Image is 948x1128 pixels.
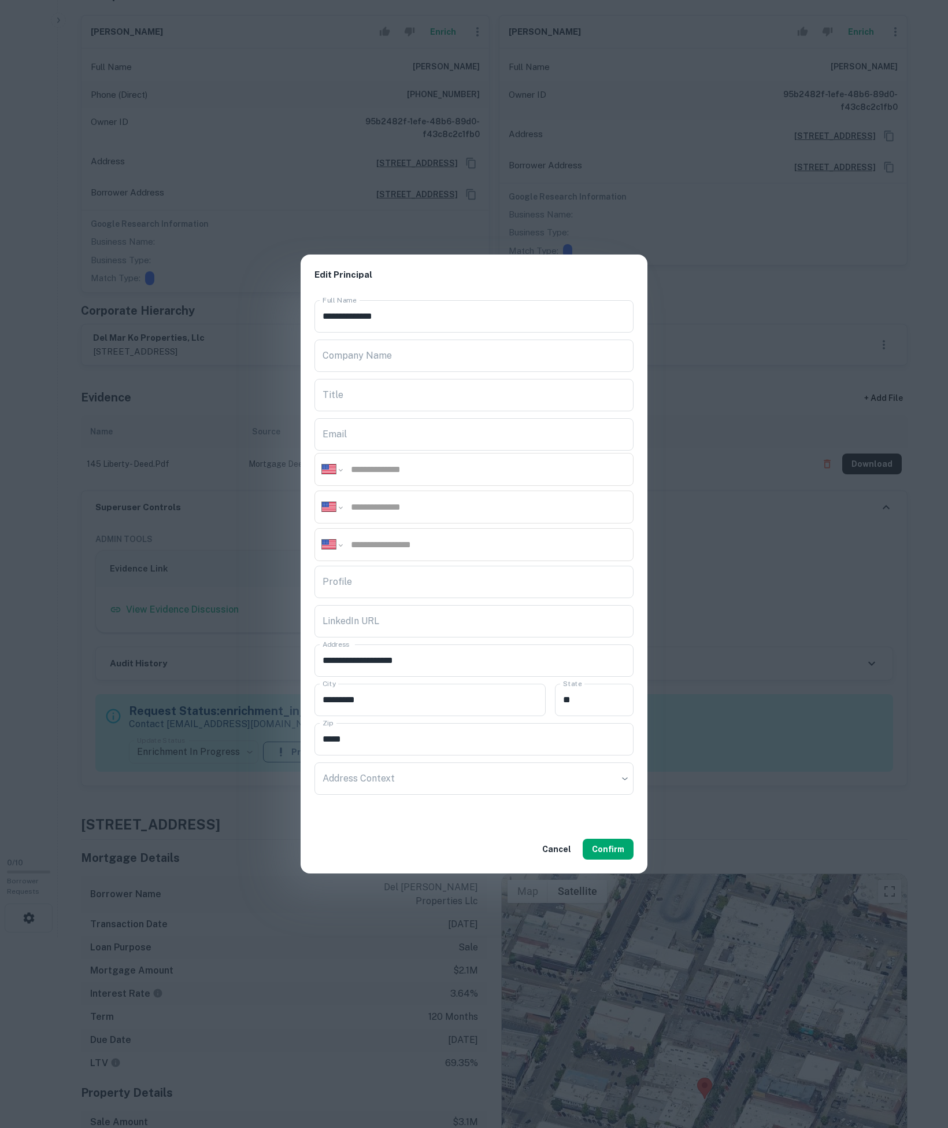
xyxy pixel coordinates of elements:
[323,718,333,728] label: Zip
[323,295,357,305] label: Full Name
[323,639,349,649] label: Address
[563,679,582,688] label: State
[323,679,336,688] label: City
[314,762,634,795] div: ​
[890,1035,948,1091] iframe: Chat Widget
[538,839,576,860] button: Cancel
[583,839,634,860] button: Confirm
[301,255,647,296] h2: Edit Principal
